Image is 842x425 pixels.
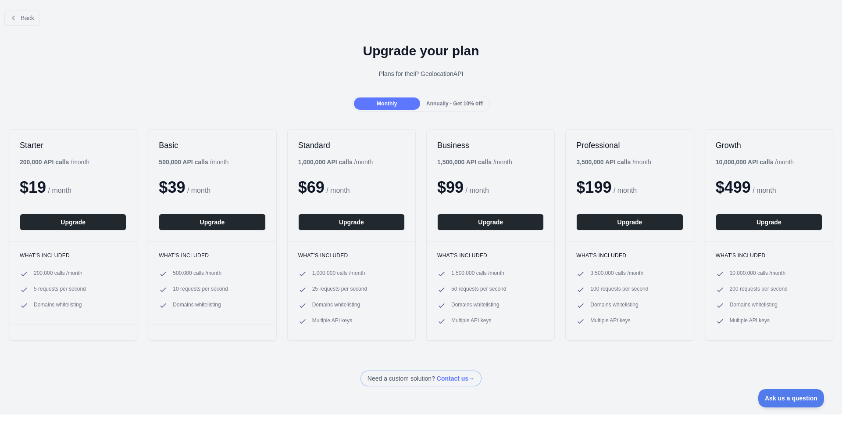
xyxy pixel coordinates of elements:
[576,140,683,151] h2: Professional
[437,178,464,196] span: $ 99
[576,158,651,166] div: / month
[298,140,405,151] h2: Standard
[437,140,544,151] h2: Business
[437,158,492,166] b: 1,500,000 API calls
[576,178,611,196] span: $ 199
[298,158,353,166] b: 1,000,000 API calls
[576,158,631,166] b: 3,500,000 API calls
[758,389,824,407] iframe: Toggle Customer Support
[437,158,512,166] div: / month
[298,158,373,166] div: / month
